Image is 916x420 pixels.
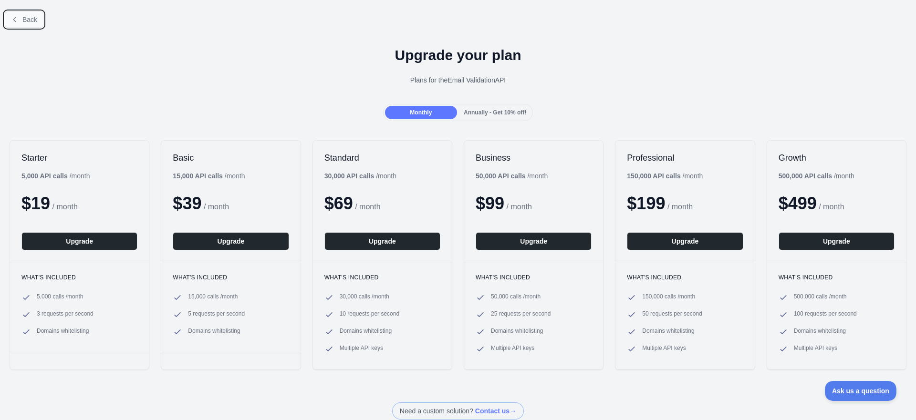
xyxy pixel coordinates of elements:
span: $ 199 [627,194,665,213]
div: / month [324,171,396,181]
h2: Standard [324,152,440,164]
iframe: Toggle Customer Support [825,381,897,401]
div: / month [476,171,548,181]
h2: Professional [627,152,743,164]
b: 50,000 API calls [476,172,526,180]
span: $ 99 [476,194,504,213]
b: 150,000 API calls [627,172,680,180]
div: / month [627,171,703,181]
h2: Business [476,152,592,164]
b: 30,000 API calls [324,172,375,180]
